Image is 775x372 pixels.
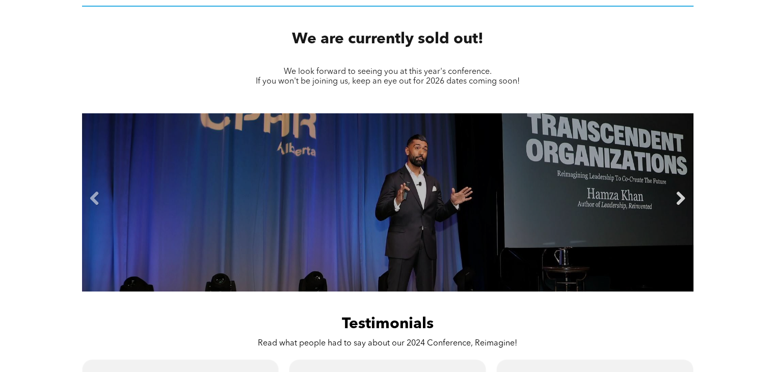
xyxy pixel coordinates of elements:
[256,77,520,86] span: If you won't be joining us, keep an eye out for 2026 dates coming soon!
[284,68,492,76] span: We look forward to seeing you at this year's conference.
[258,339,517,348] span: Read what people had to say about our 2024 Conference, Reimagine!
[673,191,688,206] a: Next
[87,191,102,206] a: Previous
[342,316,434,332] span: Testimonials
[292,32,484,47] span: We are currently sold out!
